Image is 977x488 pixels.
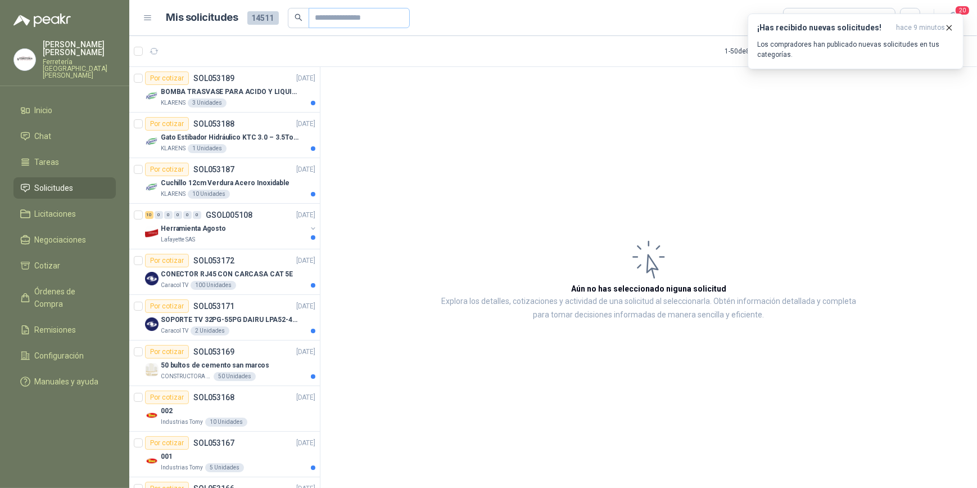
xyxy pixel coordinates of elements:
[296,347,315,357] p: [DATE]
[896,23,945,33] span: hace 9 minutos
[13,126,116,147] a: Chat
[145,363,159,377] img: Company Logo
[164,211,173,219] div: 0
[188,144,227,153] div: 1 Unidades
[161,418,203,427] p: Industrias Tomy
[193,165,234,173] p: SOL053187
[161,451,173,462] p: 001
[129,158,320,204] a: Por cotizarSOL053187[DATE] Company LogoCuchillo 12cm Verdura Acero InoxidableKLARENS10 Unidades
[13,281,116,315] a: Órdenes de Compra
[129,249,320,295] a: Por cotizarSOL053172[DATE] Company LogoCONECTOR RJ45 CON CARCASA CAT 5ECaracol TV100 Unidades
[14,49,35,70] img: Company Logo
[145,436,189,450] div: Por cotizar
[193,302,234,310] p: SOL053171
[145,71,189,85] div: Por cotizar
[193,257,234,265] p: SOL053172
[161,360,269,371] p: 50 bultos de cemento san marcos
[193,393,234,401] p: SOL053168
[35,324,76,336] span: Remisiones
[145,254,189,267] div: Por cotizar
[193,348,234,356] p: SOL053169
[145,391,189,404] div: Por cotizar
[188,99,227,108] div: 3 Unidades
[145,272,159,285] img: Company Logo
[145,208,318,244] a: 10 0 0 0 0 0 GSOL005108[DATE] Company LogoHerramienta AgostoLafayette SAS
[35,259,61,272] span: Cotizar
[161,87,301,97] p: BOMBA TRASVASE PARA ACIDO Y LIQUIDOS CORROSIVO
[296,119,315,129] p: [DATE]
[161,372,211,381] p: CONSTRUCTORA GRUPO FIP
[790,12,814,24] div: Todas
[35,156,60,168] span: Tareas
[161,144,186,153] p: KLARENS
[161,463,203,472] p: Industrias Tomy
[571,283,726,295] h3: Aún no has seleccionado niguna solicitud
[13,151,116,173] a: Tareas
[145,345,189,359] div: Por cotizar
[161,235,195,244] p: Lafayette SAS
[145,89,159,103] img: Company Logo
[145,135,159,149] img: Company Logo
[725,42,798,60] div: 1 - 50 de 8561
[129,386,320,432] a: Por cotizarSOL053168[DATE] Company Logo002Industrias Tomy10 Unidades
[161,223,226,234] p: Herramienta Agosto
[748,14,964,69] button: ¡Has recibido nuevas solicitudes!hace 9 minutos Los compradores han publicado nuevas solicitudes ...
[295,14,302,21] span: search
[296,210,315,221] p: [DATE]
[13,229,116,250] a: Negociaciones
[145,409,159,422] img: Company Logo
[13,255,116,276] a: Cotizar
[193,439,234,447] p: SOL053167
[206,211,252,219] p: GSOL005108
[943,8,964,28] button: 20
[161,281,188,290] p: Caracol TV
[35,208,76,220] span: Licitaciones
[161,190,186,199] p: KLARENS
[145,211,153,219] div: 10
[161,99,186,108] p: KLARENS
[296,301,315,312] p: [DATE]
[191,326,229,335] div: 2 Unidades
[13,345,116,366] a: Configuración
[13,203,116,225] a: Licitaciones
[296,438,315,449] p: [DATE]
[35,350,84,362] span: Configuración
[214,372,256,381] div: 50 Unidades
[35,104,53,117] span: Inicio
[296,392,315,403] p: [DATE]
[129,113,320,158] a: Por cotizarSOL053188[DATE] Company LogoGato Estibador Hidráulico KTC 3.0 – 3.5Ton 1.2mt HPTKLAREN...
[183,211,192,219] div: 0
[161,406,173,417] p: 002
[296,73,315,84] p: [DATE]
[955,5,970,16] span: 20
[145,117,189,131] div: Por cotizar
[43,41,116,56] p: [PERSON_NAME] [PERSON_NAME]
[161,315,301,325] p: SOPORTE TV 32PG-55PG DAIRU LPA52-446KIT2
[35,182,74,194] span: Solicitudes
[757,23,892,33] h3: ¡Has recibido nuevas solicitudes!
[145,181,159,194] img: Company Logo
[13,319,116,341] a: Remisiones
[205,463,244,472] div: 5 Unidades
[35,130,52,142] span: Chat
[13,371,116,392] a: Manuales y ayuda
[129,67,320,113] a: Por cotizarSOL053189[DATE] Company LogoBOMBA TRASVASE PARA ACIDO Y LIQUIDOS CORROSIVOKLARENS3 Uni...
[174,211,182,219] div: 0
[13,100,116,121] a: Inicio
[191,281,236,290] div: 100 Unidades
[155,211,163,219] div: 0
[13,177,116,199] a: Solicitudes
[145,317,159,331] img: Company Logo
[193,120,234,128] p: SOL053188
[145,299,189,313] div: Por cotizar
[35,375,99,388] span: Manuales y ayuda
[205,418,247,427] div: 10 Unidades
[161,132,301,143] p: Gato Estibador Hidráulico KTC 3.0 – 3.5Ton 1.2mt HPT
[129,432,320,477] a: Por cotizarSOL053167[DATE] Company Logo001Industrias Tomy5 Unidades
[145,163,189,176] div: Por cotizar
[13,14,71,27] img: Logo peakr
[129,295,320,341] a: Por cotizarSOL053171[DATE] Company LogoSOPORTE TV 32PG-55PG DAIRU LPA52-446KIT2Caracol TV2 Unidades
[161,326,188,335] p: Caracol TV
[166,10,238,26] h1: Mis solicitudes
[247,11,279,25] span: 14511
